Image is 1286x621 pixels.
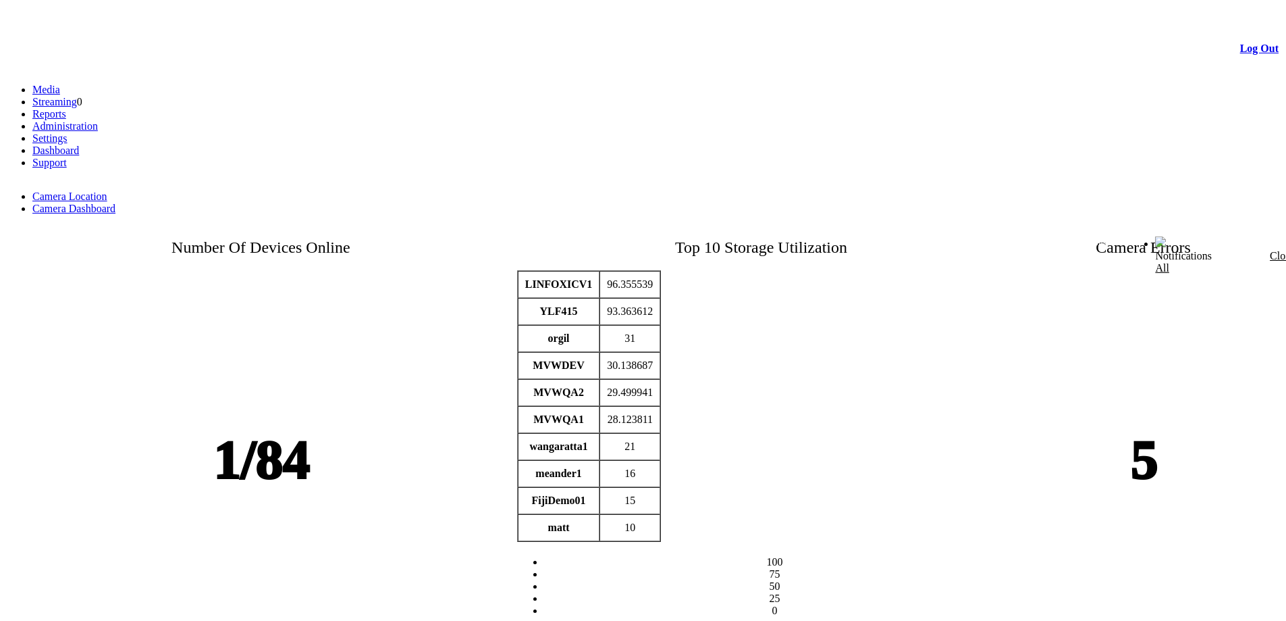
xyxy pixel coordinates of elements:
span: 0 [77,96,82,107]
span: Welcome, [GEOGRAPHIC_DATA] (Administrator) [944,237,1129,247]
td: 10 [599,514,660,541]
span: 50 [770,580,780,592]
a: Media [32,84,60,95]
th: matt [518,514,600,541]
div: Notifications [1155,250,1252,274]
span: 100 [767,556,783,568]
a: Streaming [32,96,77,107]
span: 0 [772,605,778,616]
a: Support [32,157,67,168]
td: 31 [599,325,660,352]
td: 30.138687 [599,352,660,379]
h1: 5 [1008,430,1279,492]
th: FijiDemo01 [518,487,600,514]
a: Dashboard [32,145,79,156]
th: MVWQA1 [518,406,600,433]
th: meander1 [518,460,600,487]
a: Log Out [1240,43,1279,54]
h1: Top 10 Storage Utilization [517,239,1006,257]
td: 93.363612 [599,298,660,325]
span: 75 [770,568,780,580]
td: 96.355539 [599,271,660,298]
td: 29.499941 [599,379,660,406]
th: LINFOXICV1 [518,271,600,298]
td: 21 [599,433,660,460]
a: Settings [32,132,68,144]
a: Administration [32,120,98,132]
th: MVWQA2 [518,379,600,406]
h1: Number Of Devices Online [7,239,514,257]
td: 16 [599,460,660,487]
td: 15 [599,487,660,514]
th: wangaratta1 [518,433,600,460]
a: Camera Location [32,191,107,202]
th: YLF415 [518,298,600,325]
a: Reports [32,108,66,120]
td: 28.123811 [599,406,660,433]
span: 25 [770,593,780,604]
th: orgil [518,325,600,352]
img: bell24.png [1155,237,1166,247]
th: MVWDEV [518,352,600,379]
h1: 1/84 [7,430,514,492]
a: Camera Dashboard [32,203,115,214]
